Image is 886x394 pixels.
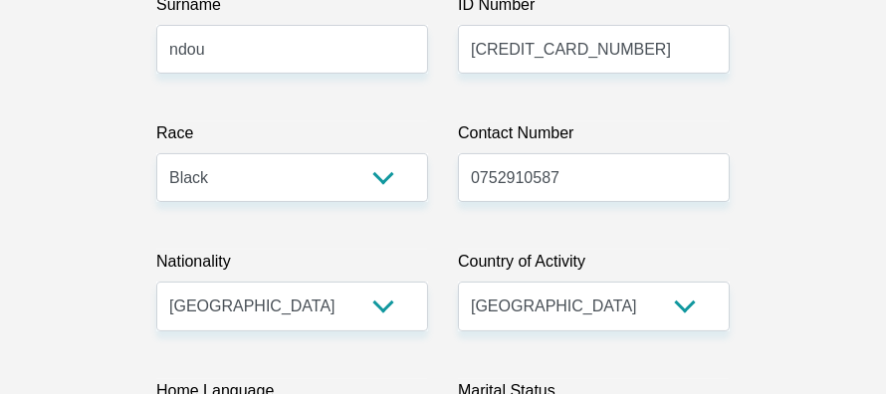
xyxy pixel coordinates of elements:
[156,25,428,74] input: Surname
[156,121,428,153] label: Race
[458,25,730,74] input: ID Number
[458,121,730,153] label: Contact Number
[458,250,730,282] label: Country of Activity
[458,153,730,202] input: Contact Number
[156,250,428,282] label: Nationality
